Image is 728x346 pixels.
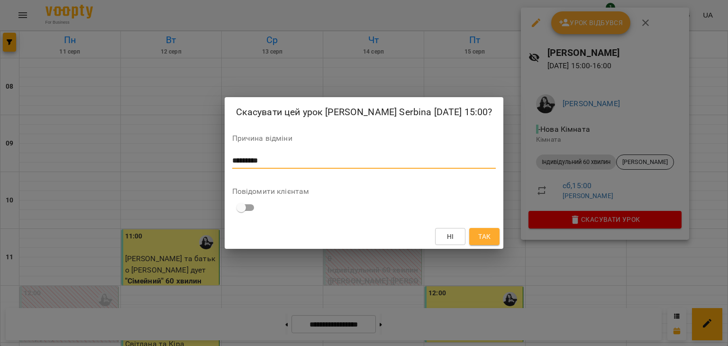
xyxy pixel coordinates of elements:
button: Так [469,228,500,245]
h2: Скасувати цей урок [PERSON_NAME] Serbina [DATE] 15:00? [236,105,492,119]
span: Так [478,231,491,242]
span: Ні [447,231,454,242]
label: Причина відміни [232,135,496,142]
label: Повідомити клієнтам [232,188,496,195]
button: Ні [435,228,465,245]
